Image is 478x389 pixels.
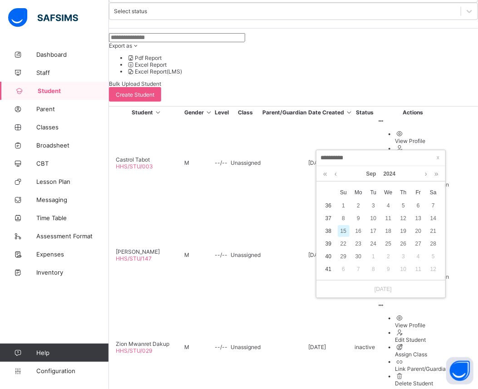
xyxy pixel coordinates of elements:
div: 25 [383,238,394,250]
span: Fr [411,188,426,197]
div: 9 [383,263,394,275]
div: 5 [398,200,409,212]
div: Assign Class [395,351,449,358]
td: September 1, 2024 [336,199,351,212]
td: October 7, 2024 [351,263,366,276]
div: 30 [353,251,365,262]
td: September 30, 2024 [351,250,366,263]
div: 10 [398,263,409,275]
div: 20 [413,225,424,237]
div: 13 [413,212,424,224]
span: Inventory [36,269,109,276]
span: Broadsheet [36,142,109,149]
div: 3 [398,251,409,262]
th: Tue [366,186,381,199]
th: Level [214,108,229,116]
td: October 9, 2024 [381,263,396,276]
div: 28 [428,238,439,250]
th: Status [355,108,376,116]
span: HHS/STU/029 [116,347,152,354]
span: CBT [36,160,109,167]
div: 6 [338,263,350,275]
td: September 23, 2024 [351,237,366,250]
div: 9 [353,212,365,224]
th: Wed [381,186,396,199]
td: October 12, 2024 [426,263,441,276]
span: Sa [426,188,441,197]
span: We [381,188,396,197]
td: September 4, 2024 [381,199,396,212]
td: October 5, 2024 [426,250,441,263]
span: Messaging [36,196,109,203]
td: September 24, 2024 [366,237,381,250]
td: September 18, 2024 [381,225,396,237]
td: --/-- [214,209,229,300]
span: HHS/STU/003 [116,163,153,170]
td: October 10, 2024 [396,263,411,276]
div: View Profile [395,138,449,144]
div: 15 [338,225,350,237]
div: 22 [338,238,350,250]
div: 7 [353,263,365,275]
td: September 25, 2024 [381,237,396,250]
span: Expenses [36,251,109,258]
i: Sort in Ascending Order [345,109,353,116]
td: October 8, 2024 [366,263,381,276]
a: Last year (Control + left) [321,166,330,182]
span: inactive [355,344,375,350]
th: Parent/Guardian [262,108,307,116]
th: Gender [184,108,213,116]
div: 4 [413,251,424,262]
td: September 8, 2024 [336,212,351,225]
td: September 5, 2024 [396,199,411,212]
a: Sep [363,166,380,182]
td: September 10, 2024 [366,212,381,225]
span: Lesson Plan [36,178,109,185]
span: Help [36,349,108,356]
span: Dashboard [36,51,109,58]
li: dropdown-list-item-null-2 [127,68,478,75]
td: September 11, 2024 [381,212,396,225]
i: Sort in Ascending Order [154,109,162,116]
a: Next month (PageDown) [423,166,429,182]
td: October 4, 2024 [411,250,426,263]
td: September 26, 2024 [396,237,411,250]
td: 41 [321,263,336,276]
div: 27 [413,238,424,250]
td: September 12, 2024 [396,212,411,225]
th: Thu [396,186,411,199]
div: 1 [338,200,350,212]
td: October 2, 2024 [381,250,396,263]
li: dropdown-list-item-null-1 [127,61,478,68]
span: Bulk Upload Student [109,80,161,87]
div: View Profile [395,322,449,329]
div: 6 [413,200,424,212]
span: Export as [109,42,132,49]
td: 36 [321,199,336,212]
a: 2024 [380,166,399,182]
td: September 27, 2024 [411,237,426,250]
td: September 9, 2024 [351,212,366,225]
div: 2 [353,200,365,212]
a: [DATE] [370,285,392,293]
td: September 20, 2024 [411,225,426,237]
td: September 29, 2024 [336,250,351,263]
th: Fri [411,186,426,199]
td: 38 [321,225,336,237]
td: September 7, 2024 [426,199,441,212]
div: Select status [114,8,147,15]
a: Next year (Control + right) [432,166,441,182]
div: 5 [428,251,439,262]
td: September 15, 2024 [336,225,351,237]
td: --/-- [214,117,229,208]
div: 10 [368,212,379,224]
span: Create Student [116,91,154,98]
img: safsims [8,8,78,27]
td: September 14, 2024 [426,212,441,225]
td: Unassigned [230,209,261,300]
div: 7 [428,200,439,212]
div: 12 [428,263,439,275]
div: 29 [338,251,350,262]
th: Actions [377,108,450,116]
div: 4 [383,200,394,212]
